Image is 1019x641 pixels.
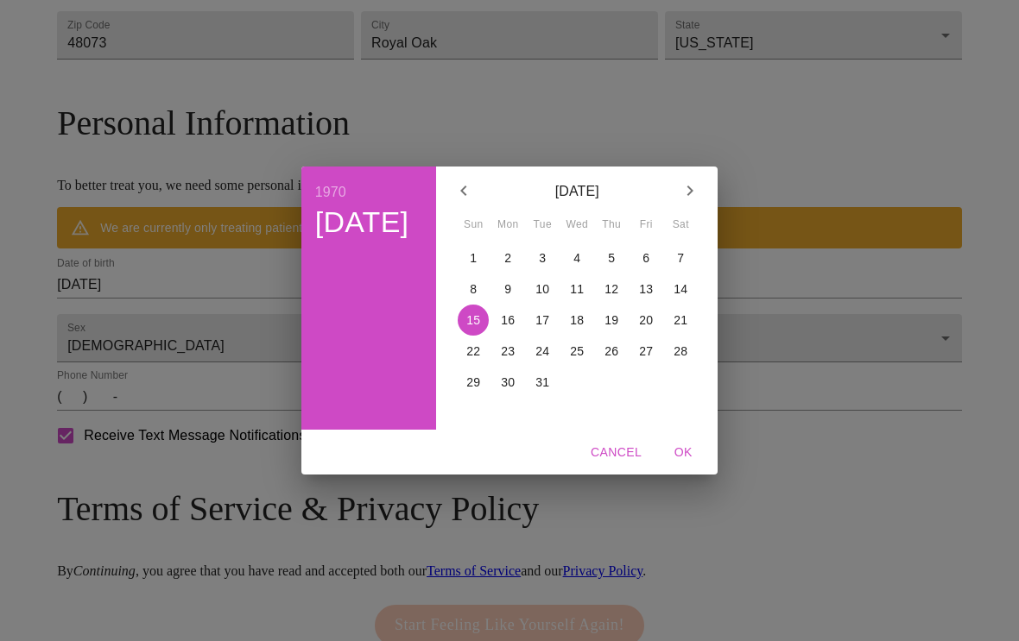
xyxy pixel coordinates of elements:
p: 29 [466,374,480,391]
p: 17 [535,311,549,329]
button: 26 [596,336,627,367]
span: OK [662,442,704,463]
button: 9 [492,273,523,305]
button: 31 [527,367,558,398]
p: 2 [504,249,511,267]
button: 27 [630,336,661,367]
p: 8 [470,280,477,298]
p: 25 [570,342,584,360]
p: 23 [501,342,515,360]
span: Tue [527,217,558,234]
button: 10 [527,273,558,305]
p: 13 [639,280,653,298]
span: Sun [458,217,489,234]
button: 28 [665,336,696,367]
button: 22 [458,336,489,367]
button: 18 [561,305,592,336]
p: 28 [674,342,687,360]
button: 29 [458,367,489,398]
p: 1 [470,249,477,267]
button: Cancel [584,437,649,468]
button: 13 [630,273,661,305]
p: [DATE] [484,181,669,202]
p: 31 [535,374,549,391]
button: 3 [527,242,558,273]
button: 7 [665,242,696,273]
p: 20 [639,311,653,329]
span: Wed [561,217,592,234]
p: 4 [573,249,580,267]
p: 11 [570,280,584,298]
button: 30 [492,367,523,398]
p: 14 [674,280,687,298]
button: 6 [630,242,661,273]
p: 12 [604,280,618,298]
p: 22 [466,342,480,360]
button: 17 [527,305,558,336]
p: 30 [501,374,515,391]
p: 3 [539,249,546,267]
p: 9 [504,280,511,298]
span: Sat [665,217,696,234]
span: Thu [596,217,627,234]
button: [DATE] [315,204,409,241]
button: 23 [492,336,523,367]
button: 21 [665,305,696,336]
p: 27 [639,342,653,360]
p: 19 [604,311,618,329]
p: 26 [604,342,618,360]
p: 16 [501,311,515,329]
span: Fri [630,217,661,234]
button: 1970 [315,180,346,204]
p: 24 [535,342,549,360]
p: 15 [466,311,480,329]
p: 6 [642,249,649,267]
button: 14 [665,273,696,305]
button: 5 [596,242,627,273]
p: 10 [535,280,549,298]
p: 18 [570,311,584,329]
button: 24 [527,336,558,367]
p: 21 [674,311,687,329]
button: 4 [561,242,592,273]
button: 15 [458,305,489,336]
p: 5 [608,249,615,267]
button: 2 [492,242,523,273]
button: 25 [561,336,592,367]
button: 16 [492,305,523,336]
button: 20 [630,305,661,336]
p: 7 [677,249,684,267]
button: 19 [596,305,627,336]
button: OK [655,437,711,468]
button: 11 [561,273,592,305]
button: 8 [458,273,489,305]
button: 12 [596,273,627,305]
span: Cancel [591,442,642,463]
span: Mon [492,217,523,234]
button: 1 [458,242,489,273]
